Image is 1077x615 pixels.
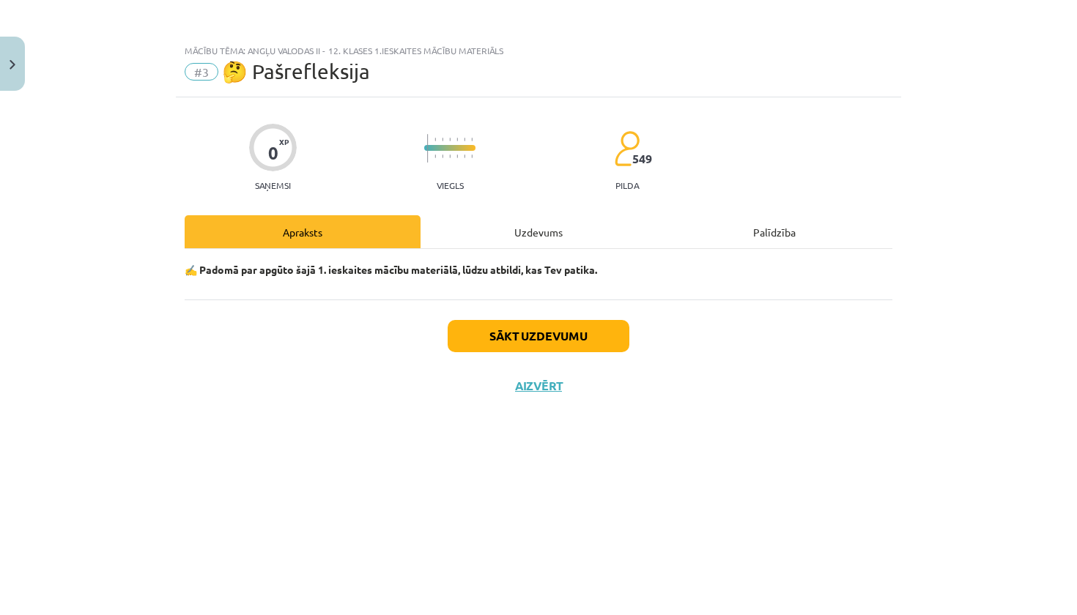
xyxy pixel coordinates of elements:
div: Mācību tēma: Angļu valodas ii - 12. klases 1.ieskaites mācību materiāls [185,45,892,56]
img: icon-close-lesson-0947bae3869378f0d4975bcd49f059093ad1ed9edebbc8119c70593378902aed.svg [10,60,15,70]
span: 🤔 Pašrefleksija [222,59,370,83]
img: icon-short-line-57e1e144782c952c97e751825c79c345078a6d821885a25fce030b3d8c18986b.svg [442,138,443,141]
img: icon-short-line-57e1e144782c952c97e751825c79c345078a6d821885a25fce030b3d8c18986b.svg [464,154,465,158]
div: Uzdevums [421,215,656,248]
img: icon-short-line-57e1e144782c952c97e751825c79c345078a6d821885a25fce030b3d8c18986b.svg [471,138,473,141]
div: Palīdzība [656,215,892,248]
img: students-c634bb4e5e11cddfef0936a35e636f08e4e9abd3cc4e673bd6f9a4125e45ecb1.svg [614,130,640,167]
button: Aizvērt [511,379,566,393]
button: Sākt uzdevumu [448,320,629,352]
span: XP [279,138,289,146]
img: icon-short-line-57e1e144782c952c97e751825c79c345078a6d821885a25fce030b3d8c18986b.svg [464,138,465,141]
img: icon-short-line-57e1e144782c952c97e751825c79c345078a6d821885a25fce030b3d8c18986b.svg [434,138,436,141]
img: icon-short-line-57e1e144782c952c97e751825c79c345078a6d821885a25fce030b3d8c18986b.svg [471,154,473,158]
span: 549 [632,152,652,165]
img: icon-short-line-57e1e144782c952c97e751825c79c345078a6d821885a25fce030b3d8c18986b.svg [456,138,458,141]
img: icon-short-line-57e1e144782c952c97e751825c79c345078a6d821885a25fce030b3d8c18986b.svg [456,154,458,158]
p: pilda [615,180,639,190]
div: Apraksts [185,215,421,248]
img: icon-long-line-d9ea69661e0d244f92f715978eff75569469978d946b2353a9bb055b3ed8787d.svg [427,134,429,163]
img: icon-short-line-57e1e144782c952c97e751825c79c345078a6d821885a25fce030b3d8c18986b.svg [449,154,451,158]
div: 0 [268,143,278,163]
p: Viegls [437,180,464,190]
span: #3 [185,63,218,81]
img: icon-short-line-57e1e144782c952c97e751825c79c345078a6d821885a25fce030b3d8c18986b.svg [434,154,436,158]
img: icon-short-line-57e1e144782c952c97e751825c79c345078a6d821885a25fce030b3d8c18986b.svg [442,154,443,158]
strong: ✍️ Padomā par apgūto šajā 1. ieskaites mācību materiālā, lūdzu atbildi, kas Tev patika. [185,263,597,276]
p: Saņemsi [249,180,297,190]
img: icon-short-line-57e1e144782c952c97e751825c79c345078a6d821885a25fce030b3d8c18986b.svg [449,138,451,141]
